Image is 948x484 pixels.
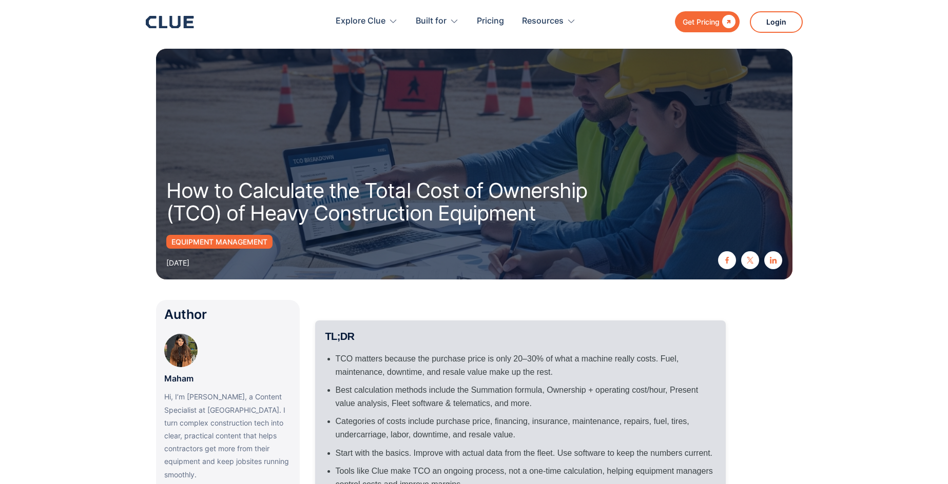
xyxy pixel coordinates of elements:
[724,257,730,264] img: facebook icon
[336,447,715,460] li: Start with the basics. Improve with actual data from the fleet. Use software to keep the numbers ...
[164,334,198,367] img: Maham
[164,372,194,385] p: Maham
[336,415,715,441] li: Categories of costs include purchase price, financing, insurance, maintenance, repairs, fuel, tir...
[336,5,385,37] div: Explore Clue
[166,256,189,269] div: [DATE]
[683,15,720,28] div: Get Pricing
[522,5,564,37] div: Resources
[770,257,777,264] img: linkedin icon
[164,308,292,321] div: Author
[416,5,447,37] div: Built for
[416,5,459,37] div: Built for
[750,11,803,33] a: Login
[166,179,597,225] h1: How to Calculate the Total Cost of Ownership (TCO) of Heavy Construction Equipment
[336,352,715,378] li: TCO matters because the purchase price is only 20–30% of what a machine really costs. Fuel, maint...
[675,11,740,32] a: Get Pricing
[720,15,736,28] div: 
[164,390,292,480] p: Hi, I’m [PERSON_NAME], a Content Specialist at [GEOGRAPHIC_DATA]. I turn complex construction tec...
[747,257,753,264] img: twitter X icon
[477,5,504,37] a: Pricing
[325,331,715,342] h2: TL;DR
[522,5,576,37] div: Resources
[336,5,398,37] div: Explore Clue
[336,384,715,410] li: Best calculation methods include the Summation formula, Ownership + operating cost/hour, Present ...
[166,235,273,249] a: Equipment Management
